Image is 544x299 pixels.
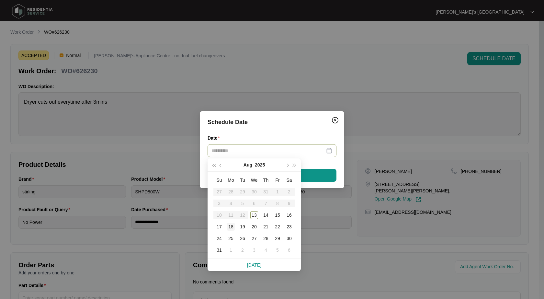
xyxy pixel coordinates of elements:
[237,233,248,244] td: 2025-08-26
[239,223,246,231] div: 19
[274,246,281,254] div: 5
[237,244,248,256] td: 2025-09-02
[283,244,295,256] td: 2025-09-06
[213,221,225,233] td: 2025-08-17
[262,246,270,254] div: 4
[330,115,340,125] button: Close
[283,174,295,186] th: Sa
[215,235,223,242] div: 24
[237,174,248,186] th: Tu
[250,235,258,242] div: 27
[274,211,281,219] div: 15
[215,246,223,254] div: 31
[260,233,272,244] td: 2025-08-28
[283,233,295,244] td: 2025-08-30
[250,223,258,231] div: 20
[227,223,235,231] div: 18
[285,246,293,254] div: 6
[331,116,339,124] img: closeCircle
[250,211,258,219] div: 13
[260,244,272,256] td: 2025-09-04
[262,235,270,242] div: 28
[225,233,237,244] td: 2025-08-25
[283,221,295,233] td: 2025-08-23
[239,235,246,242] div: 26
[213,244,225,256] td: 2025-08-31
[239,246,246,254] div: 2
[255,158,265,171] button: 2025
[250,246,258,254] div: 3
[213,233,225,244] td: 2025-08-24
[248,244,260,256] td: 2025-09-03
[225,174,237,186] th: Mo
[248,233,260,244] td: 2025-08-27
[248,209,260,221] td: 2025-08-13
[244,158,252,171] button: Aug
[225,244,237,256] td: 2025-09-01
[215,223,223,231] div: 17
[227,235,235,242] div: 25
[225,221,237,233] td: 2025-08-18
[274,235,281,242] div: 29
[208,135,222,141] label: Date
[272,233,283,244] td: 2025-08-29
[283,209,295,221] td: 2025-08-16
[260,221,272,233] td: 2025-08-21
[260,174,272,186] th: Th
[213,174,225,186] th: Su
[274,223,281,231] div: 22
[272,209,283,221] td: 2025-08-15
[260,209,272,221] td: 2025-08-14
[211,147,325,154] input: Date
[247,262,261,268] a: [DATE]
[272,244,283,256] td: 2025-09-05
[262,223,270,231] div: 21
[248,174,260,186] th: We
[285,223,293,231] div: 23
[285,211,293,219] div: 16
[262,211,270,219] div: 14
[237,221,248,233] td: 2025-08-19
[208,118,336,127] div: Schedule Date
[272,221,283,233] td: 2025-08-22
[227,246,235,254] div: 1
[285,235,293,242] div: 30
[248,221,260,233] td: 2025-08-20
[272,174,283,186] th: Fr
